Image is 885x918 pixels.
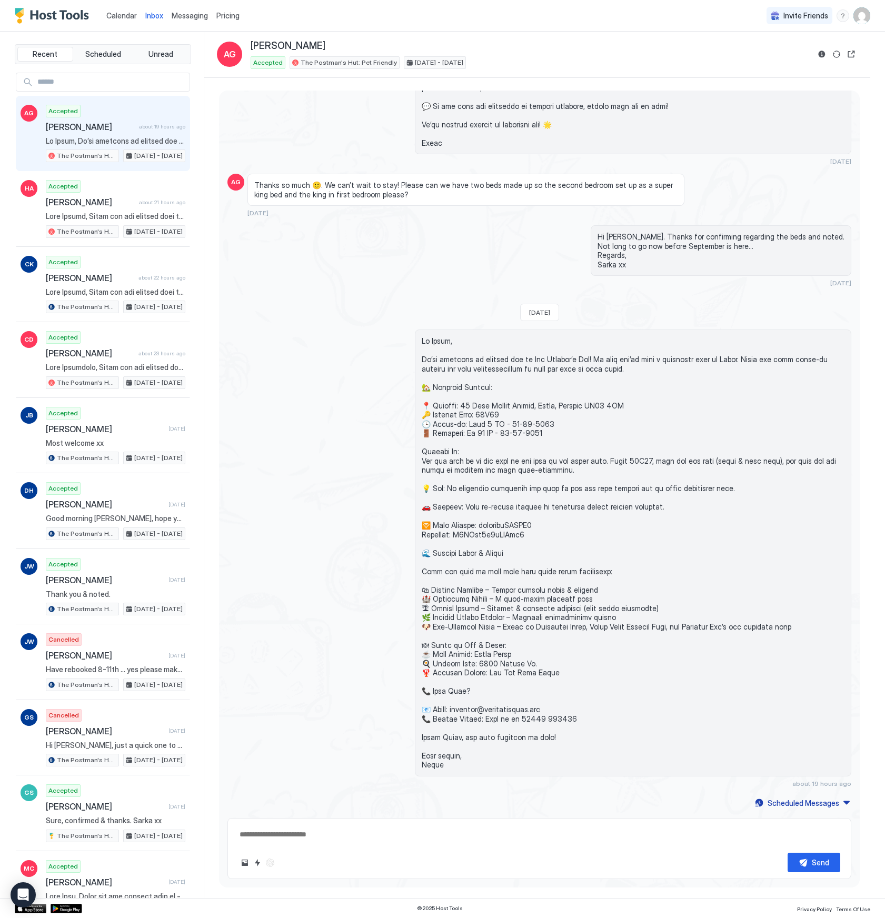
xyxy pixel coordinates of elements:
[48,333,78,342] span: Accepted
[57,604,116,614] span: The Postman's Hut: Pet Friendly
[168,727,185,734] span: [DATE]
[24,335,34,344] span: CD
[216,11,240,21] span: Pricing
[46,499,164,510] span: [PERSON_NAME]
[134,453,183,463] span: [DATE] - [DATE]
[57,755,116,765] span: The Postman's Hut: Pet Friendly
[48,182,78,191] span: Accepted
[46,514,185,523] span: Good morning [PERSON_NAME], hope you don't mind me asking again just because it will help us. Giv...
[238,856,251,869] button: Upload image
[853,7,870,24] div: User profile
[422,336,845,770] span: Lo Ipsum, Do’si ametcons ad elitsed doe te Inc Utlabor’e Dol! Ma aliq eni’ad mini v quisnostr exe...
[836,903,870,914] a: Terms Of Use
[134,227,183,236] span: [DATE] - [DATE]
[46,877,164,887] span: [PERSON_NAME]
[57,453,116,463] span: The Postman's Hut: Pet Friendly
[24,864,34,873] span: MC
[46,136,185,146] span: Lo Ipsum, Do’si ametcons ad elitsed doe te Inc Utlabor’e Dol! Ma aliq eni’ad mini v quisnostr exe...
[415,58,463,67] span: [DATE] - [DATE]
[25,260,34,269] span: CK
[15,8,94,24] a: Host Tools Logo
[529,308,550,316] span: [DATE]
[46,273,134,283] span: [PERSON_NAME]
[48,711,79,720] span: Cancelled
[253,58,283,67] span: Accepted
[85,49,121,59] span: Scheduled
[57,151,116,161] span: The Postman's Hut: Pet Friendly
[46,197,135,207] span: [PERSON_NAME]
[46,438,185,448] span: Most welcome xx
[598,232,844,269] span: Hi [PERSON_NAME]. Thanks for confirming regarding the beds and noted. Not long to go now before S...
[24,713,34,722] span: GS
[24,637,34,646] span: JW
[46,287,185,297] span: Lore Ipsumd, Sitam con adi elitsed doei te - in’ut laboreetd ma aliq eni! 😊 🔑 Admin-ve qu nostr e...
[168,425,185,432] span: [DATE]
[48,862,78,871] span: Accepted
[417,905,463,912] span: © 2025 Host Tools
[134,529,183,538] span: [DATE] - [DATE]
[46,575,164,585] span: [PERSON_NAME]
[106,10,137,21] a: Calendar
[134,831,183,841] span: [DATE] - [DATE]
[48,786,78,795] span: Accepted
[816,48,828,61] button: Reservation information
[134,604,183,614] span: [DATE] - [DATE]
[134,151,183,161] span: [DATE] - [DATE]
[837,9,849,22] div: menu
[148,49,173,59] span: Unread
[75,47,131,62] button: Scheduled
[46,816,185,825] span: Sure, confirmed & thanks. Sarka xx
[57,680,116,690] span: The Postman's Hut: Pet Friendly
[51,904,82,913] div: Google Play Store
[33,73,190,91] input: Input Field
[139,123,185,130] span: about 19 hours ago
[57,227,116,236] span: The Postman's Hut: Pet Friendly
[830,157,851,165] span: [DATE]
[48,560,78,569] span: Accepted
[768,797,839,809] div: Scheduled Messages
[172,11,208,20] span: Messaging
[48,484,78,493] span: Accepted
[134,378,183,387] span: [DATE] - [DATE]
[46,348,134,358] span: [PERSON_NAME]
[797,903,832,914] a: Privacy Policy
[138,350,185,357] span: about 23 hours ago
[46,424,164,434] span: [PERSON_NAME]
[231,177,241,187] span: AG
[46,801,164,812] span: [PERSON_NAME]
[792,780,851,787] span: about 19 hours ago
[254,181,678,199] span: Thanks so much 🙂. We can’t wait to stay! Please can we have two beds made up so the second bedroo...
[25,411,33,420] span: JB
[46,363,185,372] span: Lore Ipsumdolo, Sitam con adi elitsed doei te - in’ut laboreetd ma aliq eni! 😊 🔑 Admin-ve qu nost...
[224,48,236,61] span: AG
[57,831,116,841] span: The Postman's Hut: Pet Friendly
[812,857,829,868] div: Send
[830,279,851,287] span: [DATE]
[753,796,851,810] button: Scheduled Messages
[145,10,163,21] a: Inbox
[57,302,116,312] span: The Postman's Hut: Pet Friendly
[24,108,34,118] span: AG
[168,652,185,659] span: [DATE]
[46,892,185,901] span: Lore Ipsu, Dolor sit ame consect adip el - se’do eiusmodte in utla etd! 😊 🔑 Magna-al en admin ven...
[48,635,79,644] span: Cancelled
[251,856,264,869] button: Quick reply
[106,11,137,20] span: Calendar
[15,904,46,913] a: App Store
[133,47,188,62] button: Unread
[33,49,57,59] span: Recent
[836,906,870,912] span: Terms Of Use
[46,741,185,750] span: Hi [PERSON_NAME], just a quick one to say thanks for considering our holiday let – saw you’ve can...
[24,562,34,571] span: JW
[46,212,185,221] span: Lore Ipsumd, Sitam con adi elitsed doei te - in’ut laboreetd ma aliq eni! 😊 🔑 Admin-ve qu nostr e...
[25,184,34,193] span: HA
[57,378,116,387] span: The Postman's Hut: Pet Friendly
[46,650,164,661] span: [PERSON_NAME]
[134,302,183,312] span: [DATE] - [DATE]
[168,501,185,508] span: [DATE]
[57,529,116,538] span: The Postman's Hut: Pet Friendly
[134,680,183,690] span: [DATE] - [DATE]
[46,590,185,599] span: Thank you & noted.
